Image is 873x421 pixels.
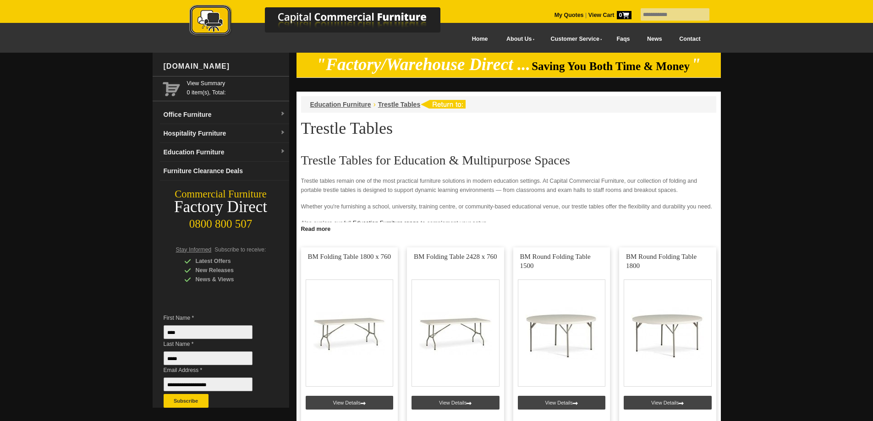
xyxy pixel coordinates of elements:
span: 0 item(s), Total: [187,79,286,96]
a: View Summary [187,79,286,88]
span: Stay Informed [176,246,212,253]
a: About Us [496,29,540,49]
span: Last Name * [164,339,266,349]
a: Click to read more [296,222,721,234]
a: Education Furnituredropdown [160,143,289,162]
div: Factory Direct [153,201,289,213]
input: Email Address * [164,377,253,391]
a: News [638,29,670,49]
a: Customer Service [540,29,608,49]
div: Commercial Furniture [153,188,289,201]
img: dropdown [280,130,286,136]
img: Capital Commercial Furniture Logo [164,5,485,38]
input: First Name * [164,325,253,339]
div: [DOMAIN_NAME] [160,53,289,80]
button: Subscribe [164,394,209,408]
strong: View Cart [588,12,631,18]
img: dropdown [280,111,286,117]
big: Trestle tables remain one of the most practical furniture solutions in modern education settings.... [301,178,697,193]
img: return to [420,100,466,109]
span: Saving You Both Time & Money [532,60,690,72]
a: Hospitality Furnituredropdown [160,124,289,143]
h1: Trestle Tables [301,120,716,137]
span: Email Address * [164,366,266,375]
em: "Factory/Warehouse Direct ... [316,55,530,74]
em: " [691,55,701,74]
span: 0 [617,11,631,19]
div: New Releases [184,266,271,275]
big: to complement your setup. [421,220,488,226]
big: Trestle Tables for Education & Multipurpose Spaces [301,153,571,167]
div: News & Views [184,275,271,284]
a: My Quotes [555,12,584,18]
a: Education Furniture range [353,220,419,226]
div: Latest Offers [184,257,271,266]
big: Whether you're furnishing a school, university, training centre, or community-based educational v... [301,203,713,210]
a: Faqs [608,29,639,49]
img: dropdown [280,149,286,154]
span: First Name * [164,313,266,323]
a: Office Furnituredropdown [160,105,289,124]
div: 0800 800 507 [153,213,289,230]
a: Trestle Tables [378,101,420,108]
a: Furniture Clearance Deals [160,162,289,180]
a: Education Furniture [310,101,371,108]
a: View Cart0 [587,12,631,18]
a: Capital Commercial Furniture Logo [164,5,485,41]
big: Also explore our full [301,220,351,226]
a: Contact [670,29,709,49]
input: Last Name * [164,351,253,365]
span: Subscribe to receive: [214,246,266,253]
li: › [373,100,376,109]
